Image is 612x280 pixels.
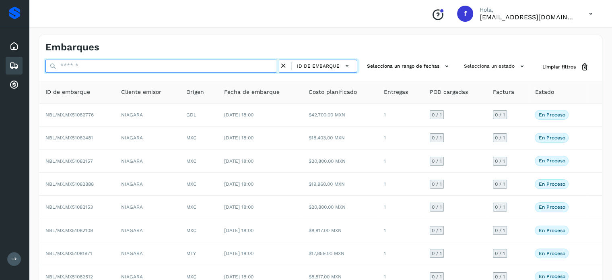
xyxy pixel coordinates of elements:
[377,149,423,172] td: 1
[224,228,253,233] span: [DATE] 18:00
[430,88,468,96] span: POD cargadas
[45,228,93,233] span: NBL/MX.MX51082109
[224,251,253,256] span: [DATE] 18:00
[302,219,378,242] td: $8,817.00 MXN
[121,88,161,96] span: Cliente emisor
[493,88,514,96] span: Factura
[302,173,378,196] td: $19,860.00 MXN
[538,228,565,233] p: En proceso
[495,251,505,256] span: 0 / 1
[6,76,23,94] div: Cuentas por cobrar
[495,205,505,209] span: 0 / 1
[495,135,505,140] span: 0 / 1
[364,60,454,73] button: Selecciona un rango de fechas
[538,274,565,279] p: En proceso
[542,63,576,71] span: Limpiar filtros
[224,181,253,187] span: [DATE] 18:00
[6,57,23,75] div: Embarques
[45,135,93,141] span: NBL/MX.MX51082481
[432,112,442,117] span: 0 / 1
[115,196,180,219] td: NIAGARA
[180,196,218,219] td: MXC
[180,127,218,149] td: MXC
[377,196,423,219] td: 1
[302,104,378,127] td: $42,700.00 MXN
[115,219,180,242] td: NIAGARA
[45,112,94,118] span: NBL/MX.MX51082776
[115,173,180,196] td: NIAGARA
[535,88,554,96] span: Estado
[115,104,180,127] td: NIAGARA
[224,204,253,210] span: [DATE] 18:00
[45,158,93,164] span: NBL/MX.MX51082157
[538,251,565,256] p: En proceso
[180,149,218,172] td: MXC
[538,135,565,141] p: En proceso
[432,159,442,164] span: 0 / 1
[180,104,218,127] td: GDL
[432,205,442,209] span: 0 / 1
[115,242,180,265] td: NIAGARA
[432,135,442,140] span: 0 / 1
[224,112,253,118] span: [DATE] 18:00
[302,149,378,172] td: $20,800.00 MXN
[309,88,357,96] span: Costo planificado
[384,88,408,96] span: Entregas
[538,112,565,118] p: En proceso
[377,173,423,196] td: 1
[45,41,99,53] h4: Embarques
[115,149,180,172] td: NIAGARA
[45,181,94,187] span: NBL/MX.MX51082888
[495,112,505,117] span: 0 / 1
[495,159,505,164] span: 0 / 1
[536,60,596,75] button: Limpiar filtros
[186,88,204,96] span: Origen
[538,181,565,187] p: En proceso
[302,242,378,265] td: $17,859.00 MXN
[538,204,565,210] p: En proceso
[224,274,253,280] span: [DATE] 18:00
[480,13,576,21] p: fyc3@mexamerik.com
[45,204,93,210] span: NBL/MX.MX51082153
[224,158,253,164] span: [DATE] 18:00
[538,158,565,164] p: En proceso
[432,182,442,187] span: 0 / 1
[302,196,378,219] td: $20,800.00 MXN
[115,127,180,149] td: NIAGARA
[495,274,505,279] span: 0 / 1
[377,104,423,127] td: 1
[432,274,442,279] span: 0 / 1
[480,6,576,13] p: Hola,
[297,62,340,70] span: ID de embarque
[180,173,218,196] td: MXC
[45,274,93,280] span: NBL/MX.MX51082512
[461,60,530,73] button: Selecciona un estado
[224,135,253,141] span: [DATE] 18:00
[377,219,423,242] td: 1
[295,60,354,72] button: ID de embarque
[180,219,218,242] td: MXC
[302,127,378,149] td: $18,403.00 MXN
[45,251,92,256] span: NBL/MX.MX51081971
[6,37,23,55] div: Inicio
[377,127,423,149] td: 1
[495,228,505,233] span: 0 / 1
[224,88,280,96] span: Fecha de embarque
[495,182,505,187] span: 0 / 1
[432,228,442,233] span: 0 / 1
[180,242,218,265] td: MTY
[377,242,423,265] td: 1
[432,251,442,256] span: 0 / 1
[45,88,90,96] span: ID de embarque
